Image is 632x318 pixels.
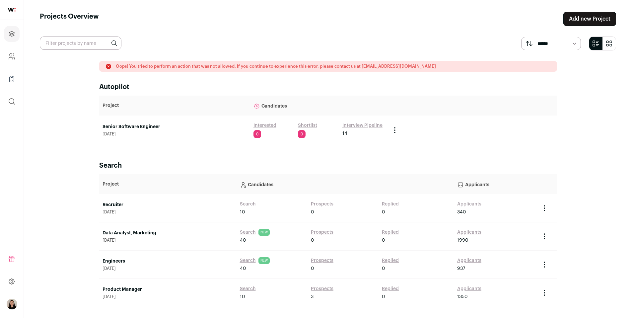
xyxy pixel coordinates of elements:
[240,293,245,300] span: 10
[391,126,399,134] button: Project Actions
[298,130,306,138] span: 0
[4,48,20,64] a: Company and ATS Settings
[240,201,256,207] a: Search
[457,265,465,272] span: 937
[457,229,481,236] a: Applicants
[457,201,481,207] a: Applicants
[240,285,256,292] a: Search
[103,209,233,215] span: [DATE]
[563,12,616,26] a: Add new Project
[99,82,557,92] h2: Autopilot
[540,289,548,297] button: Project Actions
[457,178,534,191] p: Applicants
[103,181,233,188] p: Project
[311,209,314,215] span: 0
[457,237,468,244] span: 1990
[8,8,16,12] img: wellfound-shorthand-0d5821cbd27db2630d0214b213865d53afaa358527fdda9d0ea32b1df1b89c2c.svg
[103,286,233,293] a: Product Manager
[382,201,399,207] a: Replied
[258,257,270,264] span: NEW
[116,64,436,69] p: Oops! You tried to perform an action that was not allowed. If you continue to experience this err...
[40,12,99,26] h1: Projects Overview
[342,130,347,137] span: 14
[103,294,233,299] span: [DATE]
[540,261,548,269] button: Project Actions
[382,293,385,300] span: 0
[311,229,333,236] a: Prospects
[311,293,314,300] span: 3
[7,299,17,309] img: 14337076-medium_jpg
[240,229,256,236] a: Search
[342,122,383,129] a: Interview Pipeline
[4,26,20,42] a: Projects
[311,285,333,292] a: Prospects
[7,299,17,309] button: Open dropdown
[457,209,466,215] span: 340
[311,237,314,244] span: 0
[103,258,233,265] a: Engineers
[240,257,256,264] a: Search
[457,257,481,264] a: Applicants
[311,201,333,207] a: Prospects
[298,122,317,129] a: Shortlist
[103,102,247,109] p: Project
[253,130,261,138] span: 0
[311,265,314,272] span: 0
[103,230,233,236] a: Data Analyst, Marketing
[382,209,385,215] span: 0
[258,229,270,236] span: NEW
[99,161,557,170] h2: Search
[103,238,233,243] span: [DATE]
[240,265,246,272] span: 40
[253,122,276,129] a: Interested
[103,123,247,130] a: Senior Software Engineer
[457,285,481,292] a: Applicants
[103,131,247,137] span: [DATE]
[540,232,548,240] button: Project Actions
[240,209,245,215] span: 10
[240,178,451,191] p: Candidates
[382,265,385,272] span: 0
[253,99,384,112] p: Candidates
[382,237,385,244] span: 0
[457,293,468,300] span: 1350
[540,204,548,212] button: Project Actions
[40,37,121,50] input: Filter projects by name
[103,266,233,271] span: [DATE]
[311,257,333,264] a: Prospects
[4,71,20,87] a: Company Lists
[382,229,399,236] a: Replied
[382,285,399,292] a: Replied
[382,257,399,264] a: Replied
[103,201,233,208] a: Recruiter
[240,237,246,244] span: 40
